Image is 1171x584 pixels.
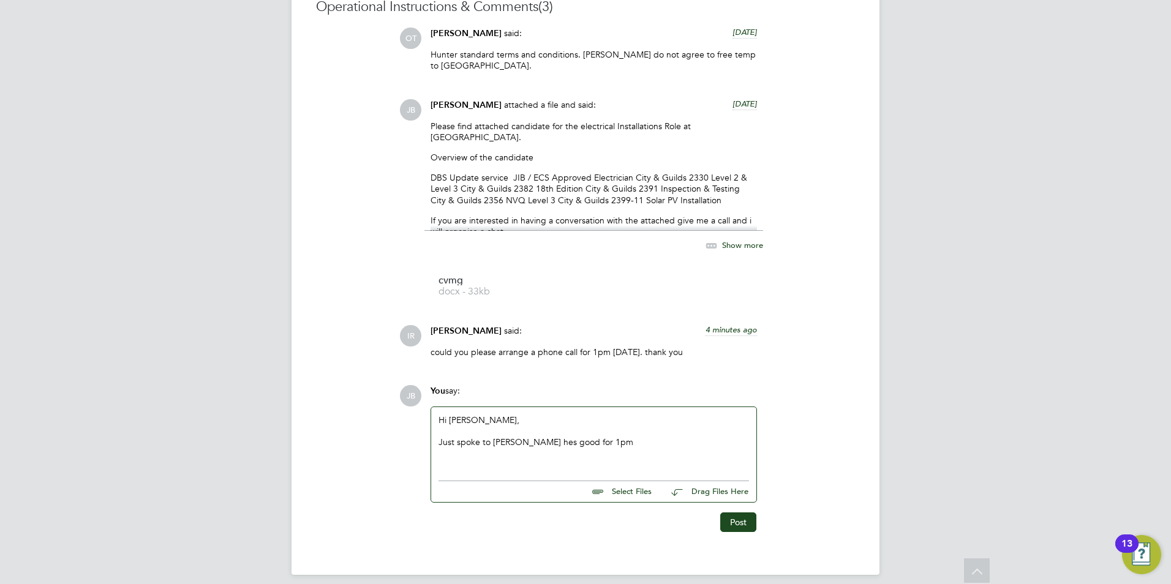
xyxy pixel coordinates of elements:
button: Drag Files Here [661,479,749,505]
a: cvmg docx - 33kb [439,276,537,296]
span: JB [400,385,421,406]
span: [DATE] [732,27,757,37]
p: Please find attached candidate for the electrical Installations Role at [GEOGRAPHIC_DATA]. [431,121,757,143]
span: docx - 33kb [439,287,537,296]
button: Post [720,512,756,532]
span: attached a file and said: [504,99,596,110]
span: Show more [722,239,763,250]
p: Overview of the candidate [431,152,757,163]
div: Just spoke to [PERSON_NAME] hes good for 1pm [439,436,749,447]
span: said: [504,325,522,336]
span: OT [400,28,421,49]
div: say: [431,385,757,406]
span: [DATE] [732,99,757,109]
div: Hi [PERSON_NAME], [439,414,749,467]
div: 13 [1121,544,1132,560]
button: Open Resource Center, 13 new notifications [1122,535,1161,574]
span: [PERSON_NAME] [431,100,502,110]
span: [PERSON_NAME] [431,326,502,336]
p: Hunter standard terms and conditions. [PERSON_NAME] do not agree to free temp to [GEOGRAPHIC_DATA]. [431,49,757,71]
span: cvmg [439,276,537,285]
p: could you please arrange a phone call for 1pm [DATE]. thank you [431,346,757,358]
span: said: [504,28,522,39]
span: [PERSON_NAME] [431,28,502,39]
span: 4 minutes ago [706,324,757,335]
span: You [431,386,445,396]
p: DBS Update service JIB / ECS Approved Electrician City & Guilds 2330 Level 2 & Level 3 City & Gui... [431,172,757,206]
span: IR [400,325,421,346]
p: If you are interested in having a conversation with the attached give me a call and i will organi... [431,215,757,237]
span: JB [400,99,421,121]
